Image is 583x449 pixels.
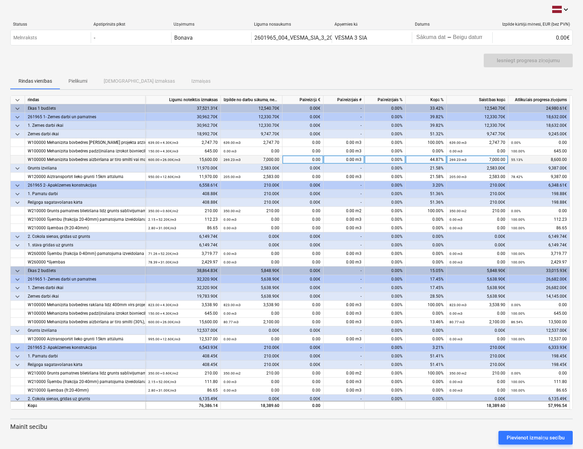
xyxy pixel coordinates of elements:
span: keyboard_arrow_down [13,122,22,130]
div: 100.00% [406,138,447,147]
div: 6,558.61€ [145,181,221,190]
div: - [324,275,365,284]
div: 0.00€ [282,232,324,241]
div: 0.00% [365,190,406,198]
div: 0.00% [406,241,447,249]
div: 2,583.00€ [447,164,508,173]
div: 2,583.00€ [221,164,282,173]
div: 0.00% [365,369,406,378]
div: 33,015.93€ [508,267,570,275]
div: - [324,232,365,241]
div: 39.82% [406,121,447,130]
div: 0.00% [365,326,406,335]
div: 0.00% [365,360,406,369]
div: - [324,267,365,275]
div: 0.00€ [282,352,324,360]
div: Pašreizējais % [365,96,406,104]
div: 8,600.00 [511,155,567,164]
div: - [324,130,365,138]
div: 15,600.00 [148,155,218,164]
div: 0.00% [406,232,447,241]
div: 6,333.93€ [508,343,570,352]
div: 0.00 [282,258,324,267]
div: 0.00% [365,147,406,155]
div: - [324,395,365,403]
div: 19,783.90€ [145,292,221,301]
div: 0.00 [282,369,324,378]
div: 0.00 m2 [324,207,365,215]
div: 0.00% [406,395,447,403]
div: 0.00€ [282,267,324,275]
div: 0.00 [282,155,324,164]
div: 2,747.70 [224,138,279,147]
div: 2601965_004_VESMA_SIA_3_20250416_Ligums_Buvbedres_raksana_N17A.pdf [254,35,447,41]
div: Bonava [174,35,193,41]
div: 0.00 m3 [324,224,365,232]
div: 7,000.00 [224,155,279,164]
div: 198.88€ [508,198,570,207]
div: 0.00% [365,352,406,360]
div: 6,149.74€ [508,232,570,241]
div: 0.00 [282,335,324,343]
div: - [324,198,365,207]
div: 0.00€ [282,326,324,335]
div: 0.00% [365,215,406,224]
div: 0.00% [365,164,406,173]
div: 14,145.00€ [508,292,570,301]
div: 18,632.00€ [508,121,570,130]
div: 0.00€ [282,198,324,207]
div: 6,543.93€ [145,343,221,352]
div: 210.00€ [447,360,508,369]
div: Datums [415,22,490,27]
div: 18,632.00€ [508,113,570,121]
span: keyboard_arrow_down [13,190,22,198]
div: 3.21% [406,343,447,352]
div: 0.00€ [221,241,282,249]
small: 100.00% [511,149,525,153]
div: 0.00 m3 [324,318,365,326]
div: 210.00€ [447,190,508,198]
div: 6,149.74€ [145,232,221,241]
div: - [324,190,365,198]
div: 0.00 [282,249,324,258]
div: 0.00% [406,258,447,267]
div: Apņemies kā [334,22,409,27]
div: 100.00% [406,369,447,378]
div: 198.88€ [508,190,570,198]
div: 6,149.74€ [508,241,570,249]
div: 0.00% [365,395,406,403]
div: VĒSMA 3 SIA [335,35,367,41]
div: 0.00€ [282,104,324,113]
div: 21.58% [406,164,447,173]
div: 210.00€ [447,198,508,207]
div: 0.00 m2 [324,369,365,378]
div: 0.00€ [447,326,508,335]
div: 51.36% [406,190,447,198]
div: - [324,326,365,335]
div: 0.00 m3 [324,258,365,267]
div: 0.00% [365,104,406,113]
div: Statuss [13,22,88,27]
div: Kopā % [406,96,447,104]
small: 0.00 m3 [449,149,462,153]
span: keyboard_arrow_down [13,284,22,292]
div: - [94,35,95,41]
div: 0.00% [406,224,447,232]
div: 1. Zemes darbi ēkai [28,121,142,130]
div: 0.00 m3 [324,309,365,318]
div: 13.46% [406,318,447,326]
div: 0.00€ [282,284,324,292]
div: 0.00% [406,326,447,335]
div: 0.00 [282,207,324,215]
div: - [324,343,365,352]
div: 0.00 m3 [324,378,365,386]
div: 210.00€ [447,343,508,352]
div: 0.00€ [447,232,508,241]
div: 0.00% [365,378,406,386]
div: 12,537.00€ [145,326,221,335]
div: 2,747.70 [148,138,218,147]
div: 0.00€ [447,241,508,249]
div: 645.00 [511,147,567,155]
div: 32,320.90€ [145,275,221,284]
span: keyboard_arrow_down [13,352,22,360]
